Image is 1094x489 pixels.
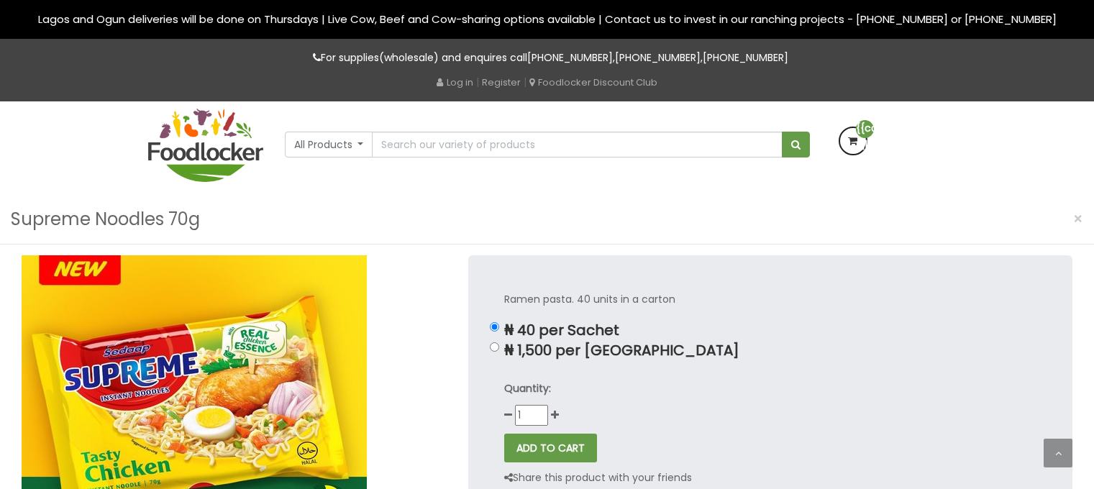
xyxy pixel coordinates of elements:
input: Search our variety of products [372,132,782,157]
span: Lagos and Ogun deliveries will be done on Thursdays | Live Cow, Beef and Cow-sharing options avai... [38,12,1057,27]
a: [PHONE_NUMBER] [527,50,613,65]
p: For supplies(wholesale) and enquires call , , [148,50,947,66]
button: Close [1066,204,1090,234]
a: Register [482,76,521,89]
h3: Supreme Noodles 70g [11,206,200,233]
a: Foodlocker Discount Club [529,76,657,89]
p: Share this product with your friends [504,470,692,486]
span: | [476,75,479,89]
span: | [524,75,527,89]
a: [PHONE_NUMBER] [615,50,701,65]
span: {{cart.order_items.length || 0}} [856,120,874,138]
input: ₦ 40 per Sachet [490,322,499,332]
a: Log in [437,76,473,89]
input: ₦ 1,500 per [GEOGRAPHIC_DATA] [490,342,499,352]
a: [PHONE_NUMBER] [703,50,788,65]
p: ₦ 1,500 per [GEOGRAPHIC_DATA] [504,342,1036,359]
p: ₦ 40 per Sachet [504,322,1036,339]
button: All Products [285,132,373,157]
img: FoodLocker [148,109,263,182]
strong: Quantity: [504,381,551,396]
button: ADD TO CART [504,434,597,462]
span: × [1073,209,1083,229]
p: Ramen pasta. 40 units in a carton [504,291,1036,308]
